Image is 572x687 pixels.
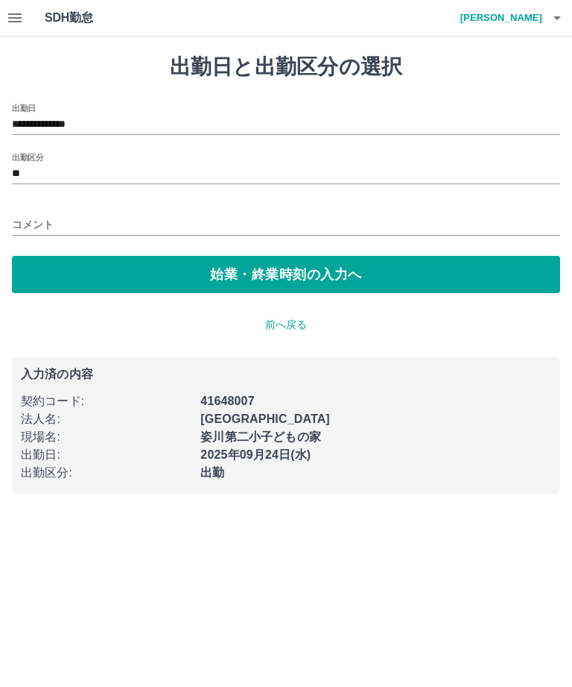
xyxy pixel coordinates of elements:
[200,395,254,407] b: 41648007
[21,368,551,380] p: 入力済の内容
[12,151,43,163] label: 出勤区分
[12,317,560,333] p: 前へ戻る
[21,392,191,410] p: 契約コード :
[12,54,560,80] h1: 出勤日と出勤区分の選択
[21,464,191,482] p: 出勤区分 :
[21,410,191,428] p: 法人名 :
[200,448,311,461] b: 2025年09月24日(水)
[200,430,321,443] b: 姿川第二小子どもの家
[21,446,191,464] p: 出勤日 :
[200,466,224,479] b: 出勤
[200,412,330,425] b: [GEOGRAPHIC_DATA]
[12,102,36,113] label: 出勤日
[21,428,191,446] p: 現場名 :
[12,256,560,293] button: 始業・終業時刻の入力へ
